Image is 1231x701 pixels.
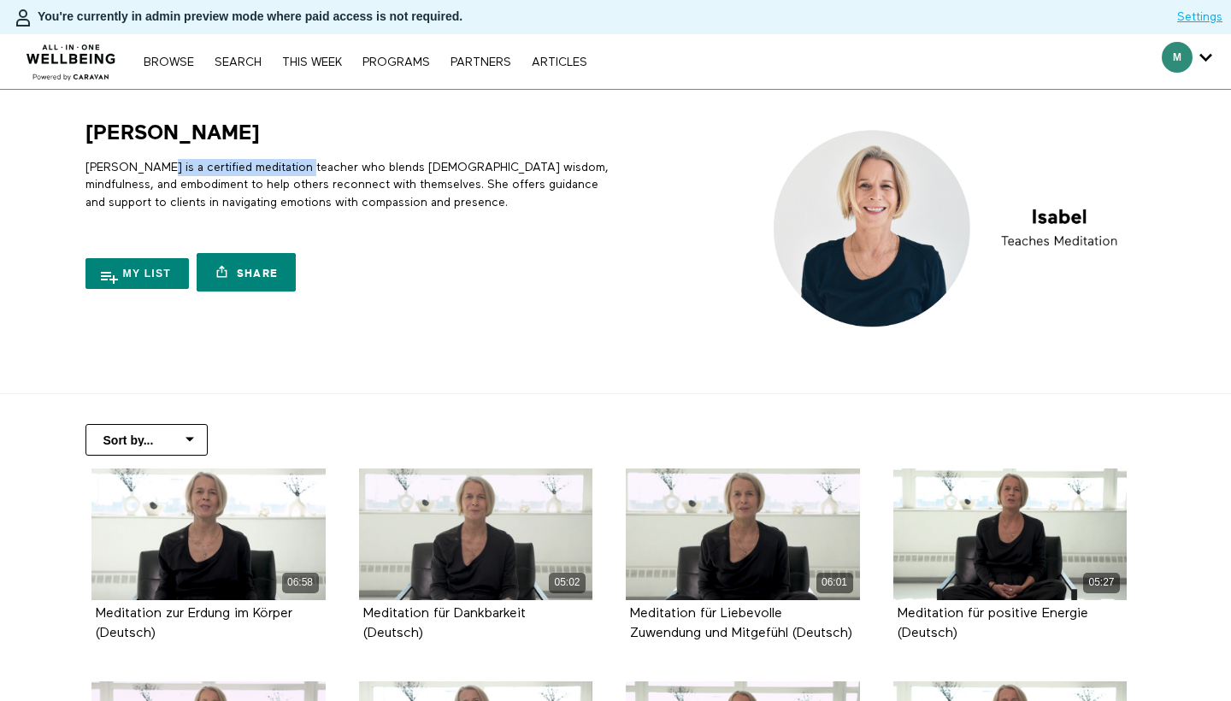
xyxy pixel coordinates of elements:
a: Meditation für Liebevolle Zuwendung und Mitgefühl (Deutsch) 06:01 [626,468,860,600]
button: My list [85,258,190,289]
img: CARAVAN [20,32,123,83]
a: Meditation zur Erdung im Körper (Deutsch) [96,607,292,639]
div: 06:58 [282,573,319,592]
a: Settings [1177,9,1222,26]
a: PROGRAMS [354,56,439,68]
div: 05:02 [549,573,586,592]
a: Meditation für Dankbarkeit (Deutsch) [363,607,526,639]
a: Meditation für Dankbarkeit (Deutsch) 05:02 [359,468,593,600]
div: Secondary [1149,34,1225,89]
a: ARTICLES [523,56,596,68]
nav: Primary [135,53,595,70]
a: PARTNERS [442,56,520,68]
div: 05:27 [1083,573,1120,592]
img: Isabel [759,120,1146,338]
a: Search [206,56,270,68]
a: Meditation zur Erdung im Körper (Deutsch) 06:58 [91,468,326,600]
p: [PERSON_NAME] is a certified meditation teacher who blends [DEMOGRAPHIC_DATA] wisdom, mindfulness... [85,159,610,211]
img: person-bdfc0eaa9744423c596e6e1c01710c89950b1dff7c83b5d61d716cfd8139584f.svg [13,8,33,28]
a: Meditation für positive Energie (Deutsch) 05:27 [893,468,1128,600]
a: Meditation für Liebevolle Zuwendung und Mitgefühl (Deutsch) [630,607,852,639]
a: THIS WEEK [274,56,350,68]
div: 06:01 [816,573,853,592]
h1: [PERSON_NAME] [85,120,260,146]
a: Share [197,253,296,292]
a: Browse [135,56,203,68]
a: Meditation für positive Energie (Deutsch) [898,607,1088,639]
